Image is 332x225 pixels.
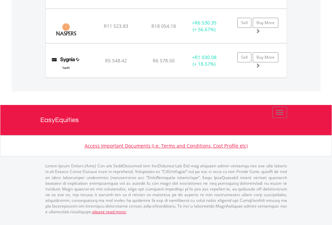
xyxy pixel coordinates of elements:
span: R5 548.42 [105,57,127,64]
span: R6 578.50 [153,57,175,64]
img: EQU.ZA.SYGT40.png [49,52,83,76]
a: Sell [237,18,251,28]
a: Access Important Documents (i.e. Terms and Conditions, Cost Profile etc) [85,143,248,149]
span: R18 054.18 [151,23,176,29]
span: R6 530.35 [195,19,217,26]
a: Buy More [253,52,278,62]
span: R11 523.83 [104,23,128,29]
a: Sell [237,52,251,62]
a: please read more: [92,209,127,215]
div: + (+ 18.57%) [183,54,225,67]
img: EQU.ZA.NPN.png [49,17,83,41]
a: EasyEquities [40,105,292,135]
p: Lorem Ipsum Dolors (Ame) Con a/e SeddOeiusmod tem InciDiduntut Lab Etd mag aliquaen admin veniamq... [45,163,287,215]
span: R1 030.08 [195,54,217,60]
div: + (+ 56.67%) [183,19,225,33]
a: Buy More [253,18,278,28]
